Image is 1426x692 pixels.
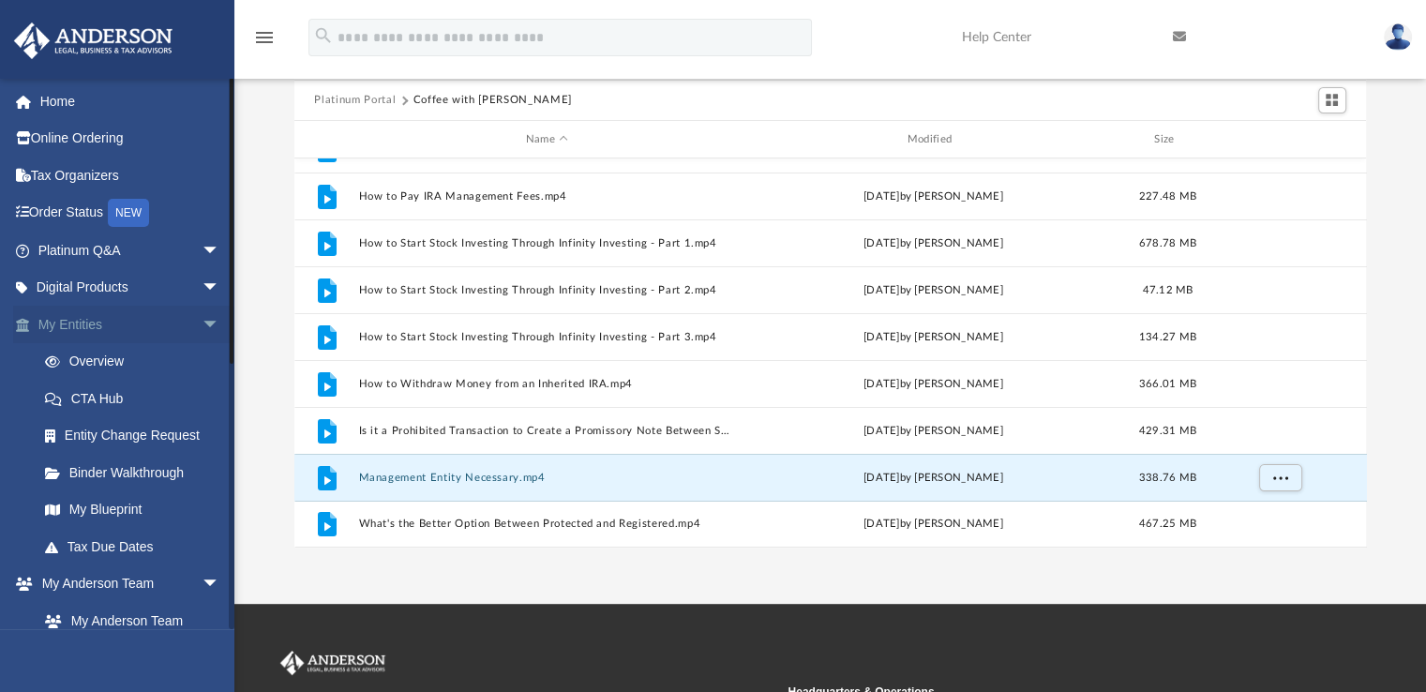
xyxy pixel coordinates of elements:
button: What's the Better Option Between Protected and Registered.mp4 [358,519,736,531]
span: 366.01 MB [1138,379,1195,389]
button: How to Pay IRA Management Fees.mp4 [358,190,736,203]
div: Size [1130,131,1205,148]
a: Binder Walkthrough [26,454,248,491]
button: Platinum Portal [314,92,396,109]
i: menu [253,26,276,49]
button: How to Withdraw Money from an Inherited IRA.mp4 [358,378,736,390]
span: 429.31 MB [1138,426,1195,436]
a: Digital Productsarrow_drop_down [13,269,248,307]
div: [DATE] by [PERSON_NAME] [744,376,1122,393]
a: Entity Change Request [26,417,248,455]
div: NEW [108,199,149,227]
span: 338.76 MB [1138,473,1195,483]
button: Switch to Grid View [1318,87,1346,113]
a: My Anderson Team [26,602,230,639]
a: menu [253,36,276,49]
button: Is it a Prohibited Transaction to Create a Promissory Note Between SDIRA and LLC.mp4 [358,425,736,437]
div: [DATE] by [PERSON_NAME] [744,188,1122,205]
img: Anderson Advisors Platinum Portal [8,23,178,59]
a: My Anderson Teamarrow_drop_down [13,565,239,603]
span: arrow_drop_down [202,306,239,344]
button: How to Start Stock Investing Through Infinity Investing - Part 2.mp4 [358,284,736,296]
div: id [1213,131,1344,148]
a: CTA Hub [26,380,248,417]
span: arrow_drop_down [202,269,239,308]
div: [DATE] by [PERSON_NAME] [744,282,1122,299]
span: arrow_drop_down [202,232,239,270]
button: How to Start Stock Investing Through Infinity Investing - Part 3.mp4 [358,331,736,343]
div: [DATE] by [PERSON_NAME] [744,517,1122,534]
button: Coffee with [PERSON_NAME] [413,92,572,109]
button: How to Start Stock Investing Through Infinity Investing - Part 1.mp4 [358,237,736,249]
div: id [302,131,349,148]
img: Anderson Advisors Platinum Portal [277,651,389,675]
span: 227.48 MB [1138,191,1195,202]
a: Home [13,83,248,120]
button: More options [1258,464,1301,492]
a: Platinum Q&Aarrow_drop_down [13,232,248,269]
i: search [313,25,334,46]
div: [DATE] by [PERSON_NAME] [744,329,1122,346]
button: Management Entity Necessary.mp4 [358,472,736,484]
a: Tax Organizers [13,157,248,194]
span: 678.78 MB [1138,238,1195,248]
div: Modified [743,131,1121,148]
a: Tax Due Dates [26,528,248,565]
a: My Blueprint [26,491,239,529]
img: User Pic [1384,23,1412,51]
a: Overview [26,343,248,381]
a: Online Ordering [13,120,248,158]
span: 467.25 MB [1138,519,1195,530]
span: 134.27 MB [1138,332,1195,342]
div: grid [294,158,1367,547]
div: [DATE] by [PERSON_NAME] [744,423,1122,440]
span: arrow_drop_down [202,565,239,604]
a: My Entitiesarrow_drop_down [13,306,248,343]
span: 47.12 MB [1142,285,1193,295]
div: [DATE] by [PERSON_NAME] [744,235,1122,252]
div: Name [357,131,735,148]
a: Order StatusNEW [13,194,248,233]
div: [DATE] by [PERSON_NAME] [744,470,1122,487]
